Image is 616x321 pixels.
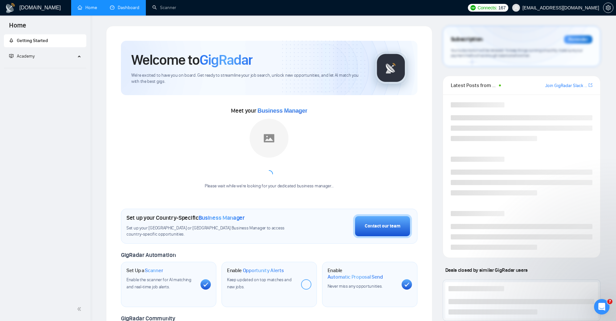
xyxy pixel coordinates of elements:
[328,274,383,280] span: Automatic Proposal Send
[9,53,35,59] span: Academy
[131,72,364,85] span: We're excited to have you on board. Get ready to streamline your job search, unlock new opportuni...
[131,51,253,69] h1: Welcome to
[443,264,530,276] span: Deals closed by similar GigRadar users
[4,65,86,70] li: Academy Homepage
[4,21,31,34] span: Home
[375,52,407,84] img: gigradar-logo.png
[498,4,505,11] span: 167
[478,4,497,11] span: Connects:
[77,306,83,312] span: double-left
[365,223,400,230] div: Contact our team
[545,82,587,89] a: Join GigRadar Slack Community
[487,258,616,304] iframe: Intercom notifications message
[231,107,307,114] span: Meet your
[126,267,163,274] h1: Set Up a
[121,251,176,259] span: GigRadar Automation
[514,6,518,10] span: user
[451,34,483,45] span: Subscription
[17,38,48,43] span: Getting Started
[603,5,613,10] a: setting
[227,267,284,274] h1: Enable
[257,107,307,114] span: Business Manager
[264,169,274,180] span: loading
[199,214,245,221] span: Business Manager
[328,283,383,289] span: Never miss any opportunities.
[589,82,592,88] a: export
[594,299,610,315] iframe: Intercom live chat
[9,54,14,58] span: fund-projection-screen
[17,53,35,59] span: Academy
[353,214,412,238] button: Contact our team
[607,299,612,304] span: 7
[243,267,284,274] span: Opportunity Alerts
[227,277,292,290] span: Keep updated on top matches and new jobs.
[9,38,14,43] span: rocket
[4,34,86,47] li: Getting Started
[603,3,613,13] button: setting
[201,183,338,189] div: Please wait while we're looking for your dedicated business manager...
[470,5,476,10] img: upwork-logo.png
[564,35,592,44] div: Reminder
[78,5,97,10] a: homeHome
[126,277,191,290] span: Enable the scanner for AI matching and real-time job alerts.
[152,5,176,10] a: searchScanner
[5,3,16,13] img: logo
[451,81,497,89] span: Latest Posts from the GigRadar Community
[451,48,583,58] span: Your subscription will be renewed. To keep things running smoothly, make sure your payment method...
[126,225,298,238] span: Set up your [GEOGRAPHIC_DATA] or [GEOGRAPHIC_DATA] Business Manager to access country-specific op...
[328,267,396,280] h1: Enable
[250,119,288,158] img: placeholder.png
[110,5,139,10] a: dashboardDashboard
[145,267,163,274] span: Scanner
[200,51,253,69] span: GigRadar
[126,214,245,221] h1: Set up your Country-Specific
